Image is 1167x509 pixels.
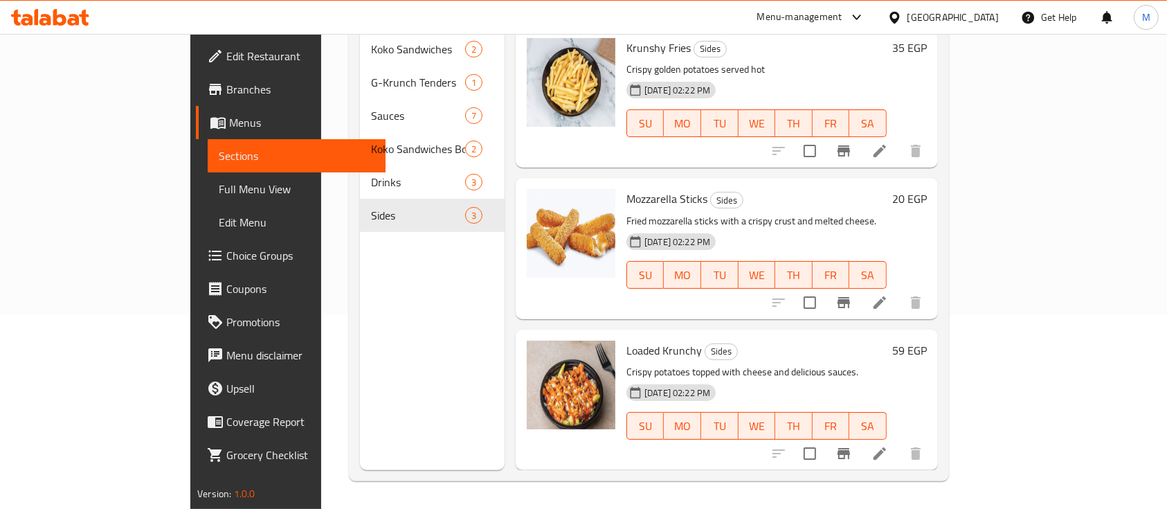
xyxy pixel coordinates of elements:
span: Sides [371,207,464,224]
span: TH [781,114,807,134]
a: Branches [196,73,386,106]
span: Drinks [371,174,464,190]
button: Branch-specific-item [827,134,860,168]
div: items [465,107,482,124]
div: Koko Sandwiches Boxes2 [360,132,505,166]
span: SU [633,265,658,285]
p: Crispy golden potatoes served hot [626,61,887,78]
img: Loaded Krunchy [527,341,615,429]
span: MO [669,114,696,134]
div: Sauces [371,107,464,124]
span: Koko Sandwiches [371,41,464,57]
button: TH [775,261,813,289]
span: [DATE] 02:22 PM [639,235,716,249]
span: SA [855,416,881,436]
div: items [465,74,482,91]
span: Sides [694,41,726,57]
button: FR [813,261,850,289]
span: [DATE] 02:22 PM [639,84,716,97]
span: [DATE] 02:22 PM [639,386,716,400]
span: Select to update [795,136,824,166]
div: Sauces7 [360,99,505,132]
span: Loaded Krunchy [626,340,702,361]
span: FR [818,265,844,285]
a: Edit menu item [871,445,888,462]
span: Sections [219,148,374,164]
span: Upsell [226,380,374,397]
button: SA [849,109,887,137]
div: Sides [705,343,738,360]
span: Select to update [795,288,824,317]
span: TH [781,265,807,285]
button: MO [664,109,701,137]
span: WE [744,265,770,285]
span: Coupons [226,280,374,297]
h6: 59 EGP [892,341,927,360]
button: MO [664,412,701,440]
button: WE [739,109,776,137]
button: TU [701,261,739,289]
p: Crispy potatoes topped with cheese and delicious sauces. [626,364,887,381]
span: 2 [466,143,482,156]
span: 1 [466,76,482,89]
button: delete [899,437,932,470]
span: Krunshy Fries [626,37,691,58]
div: items [465,41,482,57]
a: Edit Menu [208,206,386,239]
span: TH [781,416,807,436]
button: TU [701,412,739,440]
p: Fried mozzarella sticks with a crispy crust and melted cheese. [626,213,887,230]
span: SU [633,416,658,436]
span: Edit Restaurant [226,48,374,64]
button: SU [626,109,664,137]
div: Drinks3 [360,166,505,199]
a: Coupons [196,272,386,305]
span: G-Krunch Tenders [371,74,464,91]
span: Full Menu View [219,181,374,197]
button: SA [849,412,887,440]
a: Choice Groups [196,239,386,272]
span: TU [707,114,733,134]
a: Edit menu item [871,143,888,159]
span: 7 [466,109,482,123]
img: Mozzarella Sticks [527,189,615,278]
span: 3 [466,176,482,189]
div: Menu-management [757,9,842,26]
span: Branches [226,81,374,98]
button: TH [775,109,813,137]
span: SA [855,265,881,285]
span: Koko Sandwiches Boxes [371,141,464,157]
span: TU [707,265,733,285]
span: Choice Groups [226,247,374,264]
button: SU [626,412,664,440]
a: Coverage Report [196,405,386,438]
div: Sides [710,192,743,208]
span: WE [744,416,770,436]
span: Select to update [795,439,824,468]
div: Sides [694,41,727,57]
h6: 35 EGP [892,38,927,57]
span: SU [633,114,658,134]
nav: Menu sections [360,27,505,238]
span: M [1142,10,1150,25]
span: Grocery Checklist [226,447,374,463]
button: WE [739,412,776,440]
span: Edit Menu [219,214,374,231]
button: WE [739,261,776,289]
span: Sides [711,193,743,208]
span: SA [855,114,881,134]
div: items [465,141,482,157]
img: Krunshy Fries [527,38,615,127]
div: Sides3 [360,199,505,232]
a: Edit menu item [871,294,888,311]
button: Branch-specific-item [827,286,860,319]
button: delete [899,134,932,168]
h6: 20 EGP [892,189,927,208]
span: Menus [229,114,374,131]
button: MO [664,261,701,289]
span: Sides [705,343,737,359]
